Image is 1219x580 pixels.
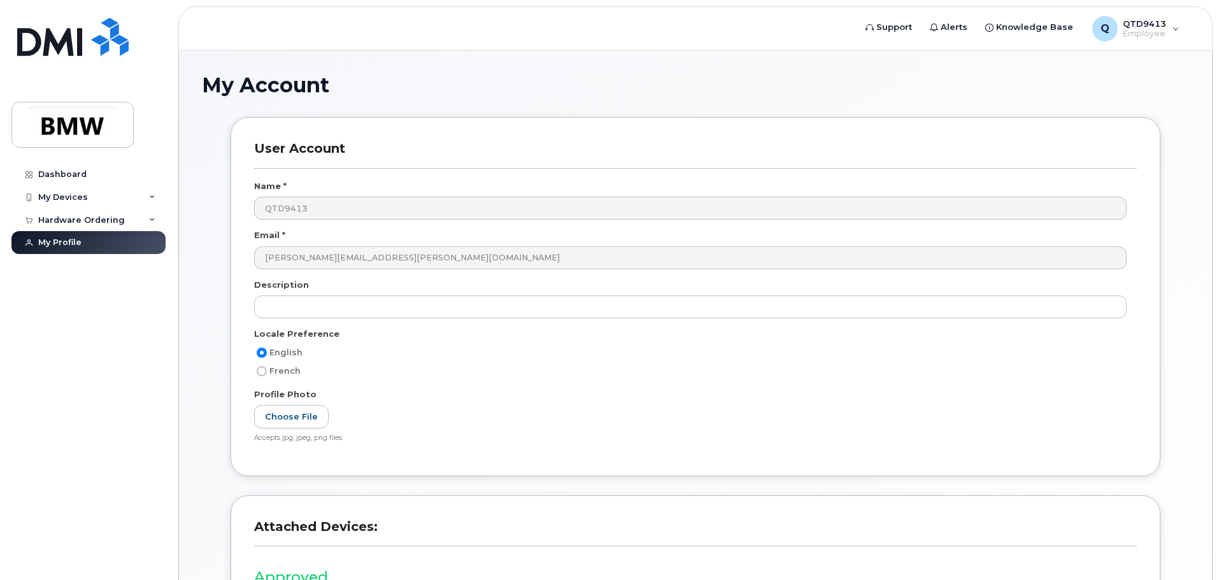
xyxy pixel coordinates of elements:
input: English [257,348,267,358]
label: Profile Photo [254,388,317,400]
label: Locale Preference [254,328,339,340]
label: Name * [254,180,287,192]
label: Email * [254,229,285,241]
label: Choose File [254,405,329,428]
label: Description [254,279,309,291]
div: Accepts jpg, jpeg, png files [254,434,1127,443]
input: French [257,366,267,376]
h3: User Account [254,141,1137,168]
span: English [269,348,303,357]
h1: My Account [202,74,1189,96]
h3: Attached Devices: [254,519,1137,546]
span: French [269,366,301,376]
